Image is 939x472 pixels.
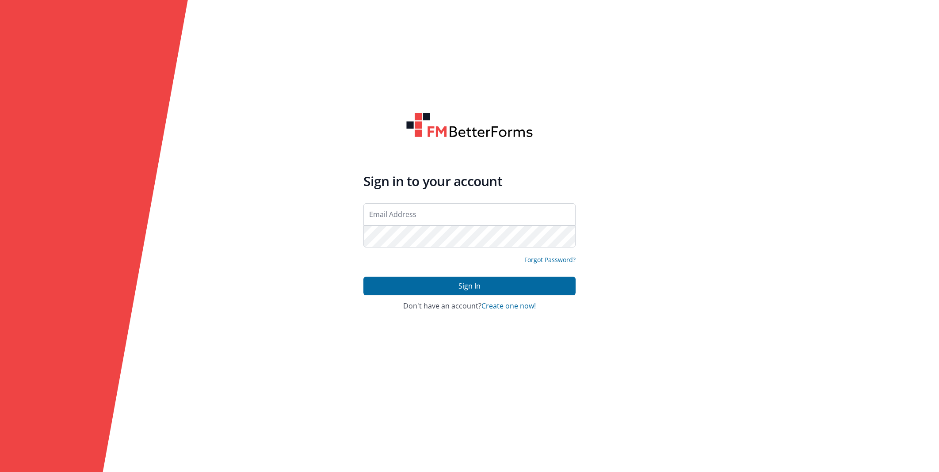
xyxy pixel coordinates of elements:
[363,173,576,189] h4: Sign in to your account
[524,255,576,264] a: Forgot Password?
[363,203,576,225] input: Email Address
[363,302,576,310] h4: Don't have an account?
[363,277,576,295] button: Sign In
[481,302,536,310] button: Create one now!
